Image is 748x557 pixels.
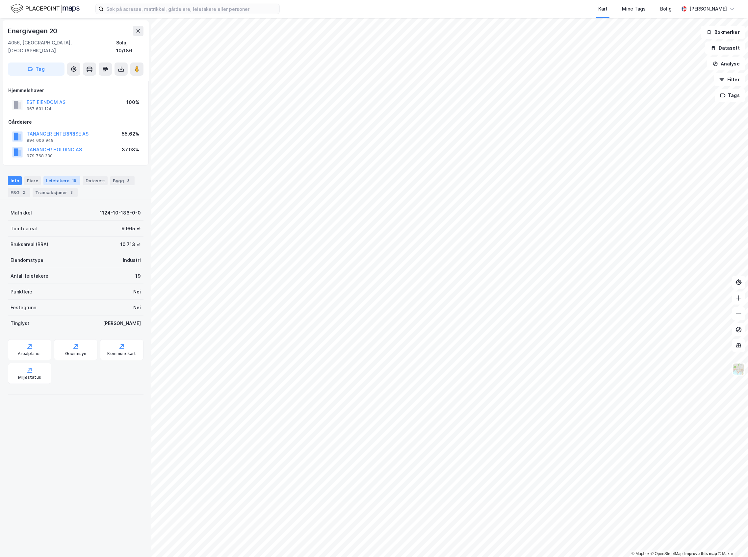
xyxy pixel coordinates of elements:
[651,551,683,556] a: OpenStreetMap
[632,551,650,556] a: Mapbox
[27,153,53,159] div: 979 768 230
[715,525,748,557] iframe: Chat Widget
[18,375,41,380] div: Miljøstatus
[705,41,745,55] button: Datasett
[120,241,141,248] div: 10 713 ㎡
[133,288,141,296] div: Nei
[8,63,64,76] button: Tag
[8,39,116,55] div: 4056, [GEOGRAPHIC_DATA], [GEOGRAPHIC_DATA]
[125,177,132,184] div: 3
[65,351,87,356] div: Geoinnsyn
[11,256,43,264] div: Eiendomstype
[27,138,54,143] div: 994 606 948
[104,4,279,14] input: Søk på adresse, matrikkel, gårdeiere, leietakere eller personer
[126,98,139,106] div: 100%
[18,351,41,356] div: Arealplaner
[71,177,78,184] div: 19
[11,225,37,233] div: Tomteareal
[707,57,745,70] button: Analyse
[8,176,22,185] div: Info
[24,176,41,185] div: Eiere
[68,189,75,196] div: 8
[684,551,717,556] a: Improve this map
[33,188,78,197] div: Transaksjoner
[733,363,745,375] img: Z
[660,5,672,13] div: Bolig
[11,319,29,327] div: Tinglyst
[11,209,32,217] div: Matrikkel
[689,5,727,13] div: [PERSON_NAME]
[11,241,48,248] div: Bruksareal (BRA)
[11,288,32,296] div: Punktleie
[133,304,141,312] div: Nei
[11,3,80,14] img: logo.f888ab2527a4732fd821a326f86c7f29.svg
[8,118,143,126] div: Gårdeiere
[622,5,646,13] div: Mine Tags
[11,304,36,312] div: Festegrunn
[123,256,141,264] div: Industri
[715,89,745,102] button: Tags
[8,87,143,94] div: Hjemmelshaver
[714,73,745,86] button: Filter
[8,188,30,197] div: ESG
[122,146,139,154] div: 37.08%
[100,209,141,217] div: 1124-10-186-0-0
[11,272,48,280] div: Antall leietakere
[103,319,141,327] div: [PERSON_NAME]
[8,26,59,36] div: Energivegen 20
[107,351,136,356] div: Kommunekart
[598,5,607,13] div: Kart
[121,225,141,233] div: 9 965 ㎡
[116,39,143,55] div: Sola, 10/186
[701,26,745,39] button: Bokmerker
[83,176,108,185] div: Datasett
[715,525,748,557] div: Kontrollprogram for chat
[122,130,139,138] div: 55.62%
[135,272,141,280] div: 19
[27,106,52,112] div: 967 631 124
[21,189,27,196] div: 2
[110,176,135,185] div: Bygg
[43,176,80,185] div: Leietakere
